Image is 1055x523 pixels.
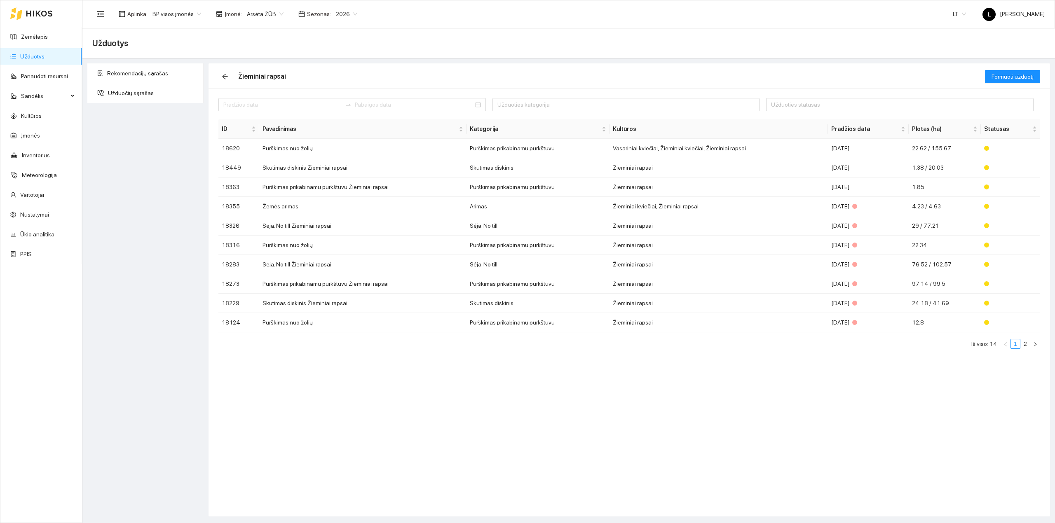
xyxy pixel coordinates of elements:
[218,197,259,216] td: 18355
[470,124,600,133] span: Kategorija
[912,222,939,229] span: 29 / 77.21
[1030,339,1040,349] li: Pirmyn
[610,119,828,139] th: Kultūros
[610,158,828,177] td: Žieminiai rapsai
[222,124,250,133] span: ID
[988,8,991,21] span: L
[1011,339,1020,348] a: 1
[610,139,828,158] td: Vasariniai kviečiai, Žieminiai kviečiai, Žieminiai rapsai
[355,100,473,109] input: Pabaigos data
[982,11,1045,17] span: [PERSON_NAME]
[831,279,905,288] div: [DATE]
[912,203,941,210] span: 4.23 / 4.63
[259,216,467,236] td: Sėja. No till Žieminiai rapsai
[127,9,148,19] span: Aplinka :
[971,339,997,349] li: Iš viso: 14
[238,71,286,82] div: Žieminiai rapsai
[909,177,981,197] td: 1.85
[831,240,905,250] div: [DATE]
[467,139,610,158] td: Purškimas prikabinamu purkštuvu
[467,197,610,216] td: Arimas
[259,255,467,274] td: Sėja. No till Žieminiai rapsai
[20,251,32,257] a: PPIS
[21,88,68,104] span: Sandėlis
[467,236,610,255] td: Purškimas prikabinamu purkštuvu
[218,158,259,177] td: 18449
[831,221,905,230] div: [DATE]
[1001,339,1010,349] button: left
[107,65,197,82] span: Rekomendacijų sąrašas
[259,177,467,197] td: Purškimas prikabinamu purkštuvu Žieminiai rapsai
[259,274,467,294] td: Purškimas prikabinamu purkštuvu Žieminiai rapsai
[467,274,610,294] td: Purškimas prikabinamu purkštuvu
[152,8,201,20] span: BP visos įmonės
[831,260,905,269] div: [DATE]
[21,132,40,139] a: Įmonės
[259,236,467,255] td: Purškimas nuo žolių
[298,11,305,17] span: calendar
[467,158,610,177] td: Skutimas diskinis
[610,313,828,332] td: Žieminiai rapsai
[108,85,197,101] span: Užduočių sąrašas
[218,70,232,83] button: arrow-left
[97,10,104,18] span: menu-fold
[467,177,610,197] td: Purškimas prikabinamu purkštuvu
[828,119,908,139] th: this column's title is Pradžios data,this column is sortable
[218,274,259,294] td: 18273
[259,197,467,216] td: Žemės arimas
[909,119,981,139] th: this column's title is Plotas (ha),this column is sortable
[467,255,610,274] td: Sėja. No till
[953,8,966,20] span: LT
[22,152,50,159] a: Inventorius
[263,124,457,133] span: Pavadinimas
[259,313,467,332] td: Purškimas nuo žolių
[610,177,828,197] td: Žieminiai rapsai
[831,299,905,308] div: [DATE]
[247,8,284,20] span: Arsėta ŽŪB
[218,119,259,139] th: this column's title is ID,this column is sortable
[610,236,828,255] td: Žieminiai rapsai
[22,172,57,178] a: Meteorologija
[21,73,68,79] a: Panaudoti resursai
[610,197,828,216] td: Žieminiai kviečiai, Žieminiai rapsai
[259,119,467,139] th: this column's title is Pavadinimas,this column is sortable
[218,294,259,313] td: 18229
[307,9,331,19] span: Sezonas :
[984,124,1031,133] span: Statusas
[985,70,1040,83] button: Formuoti užduotį
[20,191,44,198] a: Vartotojai
[345,101,352,108] span: swap-right
[912,145,951,152] span: 22.62 / 155.67
[21,33,48,40] a: Žemėlapis
[912,300,949,306] span: 24.18 / 41.69
[912,280,945,287] span: 97.14 / 99.5
[20,211,49,218] a: Nustatymai
[218,139,259,158] td: 18620
[610,294,828,313] td: Žieminiai rapsai
[218,177,259,197] td: 18363
[467,294,610,313] td: Skutimas diskinis
[218,313,259,332] td: 18124
[1033,342,1038,347] span: right
[909,313,981,332] td: 12.8
[831,144,905,153] div: [DATE]
[1020,339,1030,349] li: 2
[259,139,467,158] td: Purškimas nuo žolių
[831,124,899,133] span: Pradžios data
[216,11,223,17] span: shop
[831,202,905,211] div: [DATE]
[610,216,828,236] td: Žieminiai rapsai
[225,9,242,19] span: Įmonė :
[218,216,259,236] td: 18326
[831,163,905,172] div: [DATE]
[912,164,944,171] span: 1.38 / 20.03
[1030,339,1040,349] button: right
[831,182,905,191] div: [DATE]
[218,255,259,274] td: 18283
[467,216,610,236] td: Sėja. No till
[20,53,45,60] a: Užduotys
[97,70,103,76] span: solution
[912,124,971,133] span: Plotas (ha)
[610,274,828,294] td: Žieminiai rapsai
[219,73,231,80] span: arrow-left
